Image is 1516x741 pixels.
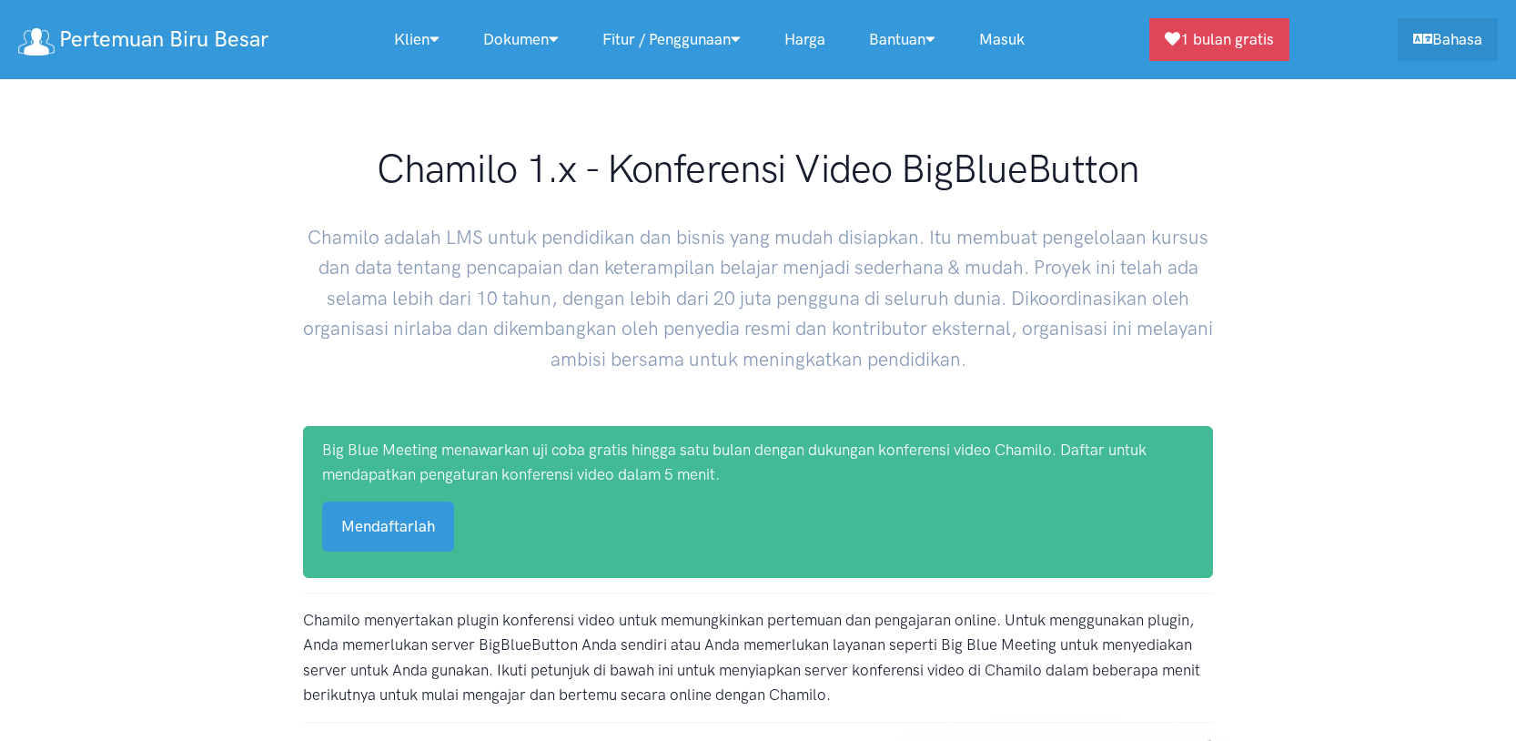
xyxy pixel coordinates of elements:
a: Mendaftarlah [322,502,454,552]
a: Harga [763,20,847,59]
p: Chamilo menyertakan plugin konferensi video untuk memungkinkan pertemuan dan pengajaran online. U... [303,608,1213,707]
img: logo [18,28,55,56]
a: Bahasa [1398,18,1498,61]
h1: Chamilo 1.x - Konferensi Video BigBlueButton [303,146,1213,193]
p: Chamilo adalah LMS untuk pendidikan dan bisnis yang mudah disiapkan. Itu membuat pengelolaan kurs... [303,208,1213,375]
a: Klien [372,20,461,59]
a: Bantuan [847,20,957,59]
a: Fitur / Penggunaan [581,20,763,59]
a: Pertemuan Biru Besar [18,20,268,59]
a: Dokumen [461,20,581,59]
a: Masuk [957,20,1046,59]
a: 1 bulan gratis [1149,18,1289,61]
p: Big Blue Meeting menawarkan uji coba gratis hingga satu bulan dengan dukungan konferensi video Ch... [322,438,1194,487]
